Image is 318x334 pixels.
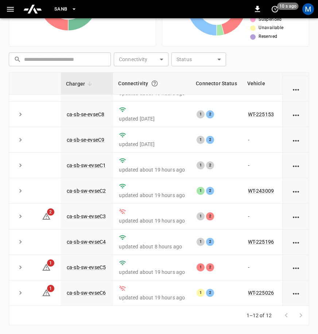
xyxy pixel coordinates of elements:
[15,185,26,196] button: expand row
[119,243,185,250] p: updated about 8 hours ago
[51,2,80,16] button: SanB
[291,136,300,144] div: action cell options
[291,111,300,118] div: action cell options
[47,285,54,292] span: 1
[206,263,214,271] div: 2
[197,238,205,246] div: 1
[119,115,185,122] p: updated [DATE]
[119,166,185,173] p: updated about 19 hours ago
[67,137,104,143] a: ca-sb-se-evseC9
[67,213,106,219] a: ca-sb-sw-evseC3
[15,109,26,120] button: expand row
[67,264,106,270] a: ca-sb-sw-evseC5
[242,153,280,178] td: -
[197,187,205,195] div: 1
[119,217,185,224] p: updated about 19 hours ago
[248,290,274,296] a: WT-225026
[247,312,272,319] p: 1–12 of 12
[291,85,300,93] div: action cell options
[15,134,26,145] button: expand row
[42,213,51,219] a: 2
[67,290,106,296] a: ca-sb-sw-evseC6
[242,127,280,153] td: -
[15,160,26,171] button: expand row
[259,16,282,23] span: Suspended
[66,79,94,88] span: Charger
[67,111,104,117] a: ca-sb-se-evseC8
[119,268,185,276] p: updated about 19 hours ago
[248,111,274,117] a: WT-225153
[291,264,300,271] div: action cell options
[291,238,300,245] div: action cell options
[269,3,281,15] button: set refresh interval
[291,162,300,169] div: action cell options
[15,262,26,273] button: expand row
[67,188,106,194] a: ca-sb-sw-evseC2
[23,2,42,16] img: ampcontrol.io logo
[15,211,26,222] button: expand row
[42,290,51,295] a: 1
[119,192,185,199] p: updated about 19 hours ago
[206,136,214,144] div: 2
[206,238,214,246] div: 2
[67,162,106,168] a: ca-sb-sw-evseC1
[15,287,26,298] button: expand row
[291,187,300,194] div: action cell options
[259,24,283,32] span: Unavailable
[118,77,186,90] div: Connectivity
[197,289,205,297] div: 1
[67,239,106,245] a: ca-sb-sw-evseC4
[15,236,26,247] button: expand row
[248,188,274,194] a: WT-243009
[302,3,314,15] div: profile-icon
[54,5,67,13] span: SanB
[119,141,185,148] p: updated [DATE]
[197,263,205,271] div: 1
[197,161,205,169] div: 1
[242,204,280,229] td: -
[47,259,54,267] span: 1
[197,212,205,220] div: 1
[42,264,51,270] a: 1
[248,239,274,245] a: WT-225196
[242,255,280,280] td: -
[206,289,214,297] div: 2
[197,136,205,144] div: 1
[259,33,277,40] span: Reserved
[119,294,185,301] p: updated about 19 hours ago
[148,77,161,90] button: Connection between the charger and our software.
[206,110,214,118] div: 2
[291,289,300,296] div: action cell options
[291,213,300,220] div: action cell options
[242,72,280,95] th: Vehicle
[206,212,214,220] div: 2
[206,161,214,169] div: 2
[191,72,242,95] th: Connector Status
[277,3,299,10] span: 10 s ago
[47,208,54,216] span: 2
[197,110,205,118] div: 1
[206,187,214,195] div: 2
